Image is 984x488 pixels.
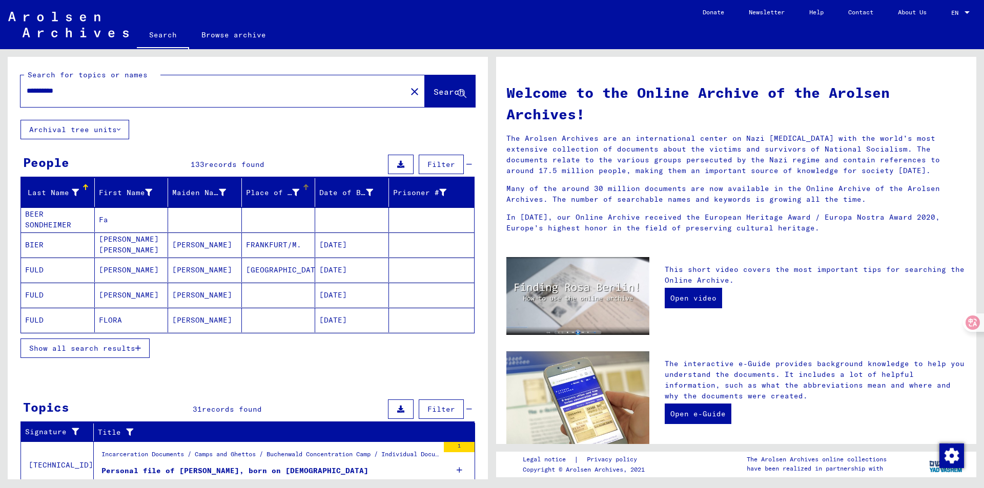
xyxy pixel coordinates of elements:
mat-cell: BIER [21,232,95,257]
div: Date of Birth [319,184,388,201]
div: Change consent [939,443,963,468]
mat-cell: [PERSON_NAME] [PERSON_NAME] [95,232,169,257]
img: Arolsen_neg.svg [8,12,129,37]
mat-cell: [DATE] [315,283,389,307]
button: Show all search results [20,338,150,358]
span: 133 [191,160,204,169]
span: EN [951,9,962,16]
h1: Welcome to the Online Archive of the Arolsen Archives! [506,82,966,125]
span: Filter [427,405,455,414]
a: Search [137,23,189,49]
p: Copyright © Arolsen Archives, 2021 [523,465,649,474]
mat-cell: [PERSON_NAME] [95,283,169,307]
mat-cell: FULD [21,258,95,282]
div: Signature [25,424,93,440]
button: Search [425,75,475,107]
a: Browse archive [189,23,278,47]
mat-cell: FLORA [95,308,169,332]
p: The Arolsen Archives online collections [747,455,887,464]
mat-header-cell: Last Name [21,178,95,207]
mat-cell: BEER SONDHEIMER [21,207,95,232]
div: 1 [444,442,475,452]
button: Clear [404,81,425,101]
p: Many of the around 30 million documents are now available in the Online Archive of the Arolsen Ar... [506,183,966,205]
p: The interactive e-Guide provides background knowledge to help you understand the documents. It in... [665,358,966,401]
div: Last Name [25,184,94,201]
span: Filter [427,160,455,169]
img: eguide.jpg [506,351,649,447]
img: video.jpg [506,257,649,335]
mat-cell: [DATE] [315,308,389,332]
span: records found [202,405,262,414]
div: First Name [99,187,153,198]
button: Filter [419,155,464,174]
mat-icon: close [408,86,421,98]
p: have been realized in partnership with [747,464,887,473]
div: Prisoner # [393,187,447,198]
span: 31 [193,405,202,414]
div: Prisoner # [393,184,462,201]
p: This short video covers the most important tips for searching the Online Archive. [665,264,966,286]
div: First Name [99,184,168,201]
div: Place of Birth [246,184,315,201]
mat-header-cell: Maiden Name [168,178,242,207]
mat-cell: FULD [21,283,95,307]
a: Open e-Guide [665,404,731,424]
span: Search [434,87,464,97]
mat-cell: FRANKFURT/M. [242,232,316,257]
a: Legal notice [523,454,574,465]
button: Filter [419,399,464,419]
div: Title [98,427,449,438]
mat-cell: Fa [95,207,169,232]
div: Signature [25,427,80,437]
div: People [23,153,69,172]
mat-cell: [GEOGRAPHIC_DATA] [242,258,316,282]
p: The Arolsen Archives are an international center on Nazi [MEDICAL_DATA] with the world’s most ext... [506,133,966,176]
span: Show all search results [29,344,135,353]
div: Last Name [25,187,79,198]
mat-cell: [PERSON_NAME] [168,232,242,257]
div: Maiden Name [172,184,241,201]
mat-cell: [DATE] [315,258,389,282]
div: Topics [23,398,69,416]
div: Title [98,424,462,440]
mat-header-cell: Date of Birth [315,178,389,207]
mat-cell: [PERSON_NAME] [95,258,169,282]
div: | [523,454,649,465]
p: In [DATE], our Online Archive received the European Heritage Award / Europa Nostra Award 2020, Eu... [506,212,966,234]
div: Date of Birth [319,187,373,198]
div: Place of Birth [246,187,300,198]
mat-cell: [DATE] [315,232,389,257]
mat-cell: [PERSON_NAME] [168,283,242,307]
a: Privacy policy [579,454,649,465]
div: Incarceration Documents / Camps and Ghettos / Buchenwald Concentration Camp / Individual Document... [101,450,439,464]
mat-header-cell: Prisoner # [389,178,475,207]
mat-cell: [PERSON_NAME] [168,308,242,332]
button: Archival tree units [20,120,129,139]
mat-cell: FULD [21,308,95,332]
div: Maiden Name [172,187,226,198]
img: yv_logo.png [927,451,966,477]
img: Change consent [939,443,964,468]
a: Open video [665,288,722,308]
mat-header-cell: Place of Birth [242,178,316,207]
mat-label: Search for topics or names [28,70,148,79]
div: Personal file of [PERSON_NAME], born on [DEMOGRAPHIC_DATA] [101,465,368,476]
span: records found [204,160,264,169]
mat-header-cell: First Name [95,178,169,207]
mat-cell: [PERSON_NAME] [168,258,242,282]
